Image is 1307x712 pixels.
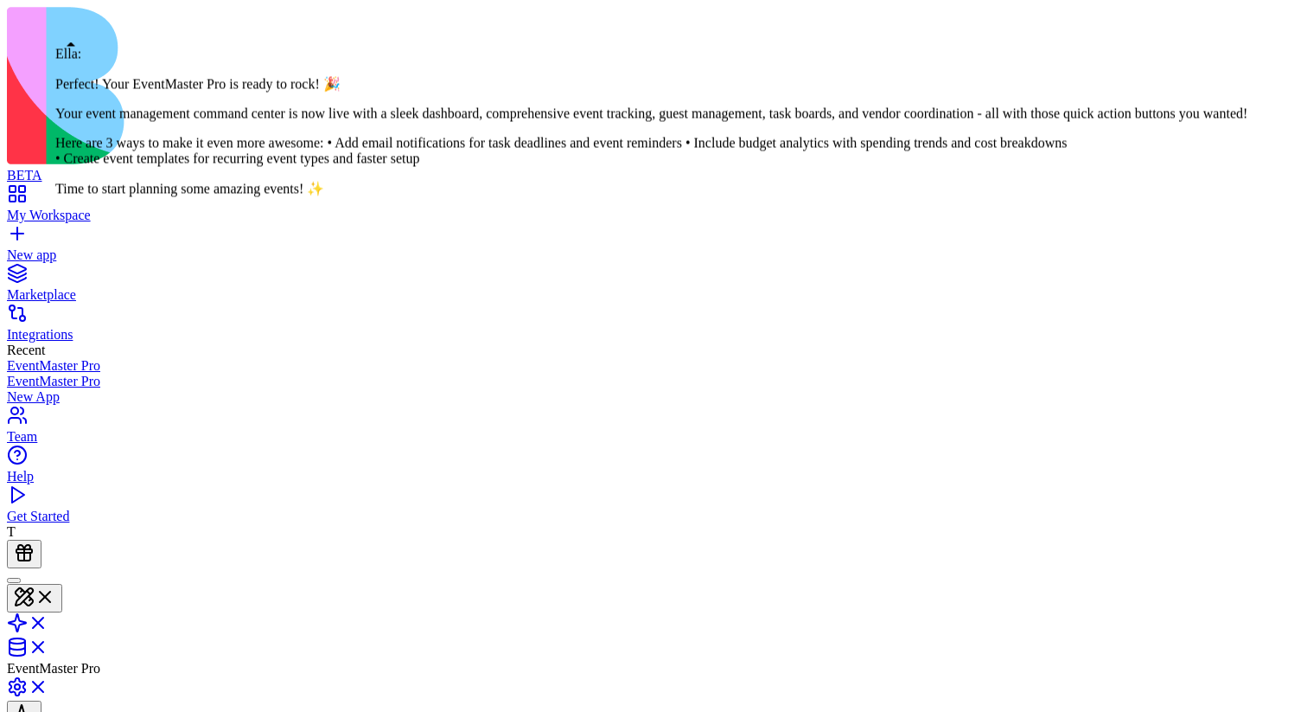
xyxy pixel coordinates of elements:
div: Team [7,429,1300,445]
a: Get Started [7,493,1300,524]
p: Perfect! Your EventMaster Pro is ready to rock! 🎉 [55,76,1247,93]
div: New app [7,247,1300,263]
a: Team [7,414,1300,445]
div: Integrations [7,327,1300,343]
span: Recent [7,343,45,357]
a: EventMaster Pro [7,374,1300,389]
div: Help [7,469,1300,484]
div: Marketplace [7,287,1300,303]
p: Your event management command center is now live with a sleek dashboard, comprehensive event trac... [55,106,1247,122]
div: Get Started [7,509,1300,524]
span: Ella: [55,47,81,61]
a: Marketplace [7,272,1300,303]
a: New app [7,232,1300,263]
p: Here are 3 ways to make it even more awesome: • Add email notifications for task deadlines and ev... [55,136,1247,167]
img: logo [7,7,702,164]
span: EventMaster Pro [7,661,100,676]
a: New App [7,389,1300,405]
a: Integrations [7,311,1300,343]
a: BETA [7,152,1300,183]
a: My Workspace [7,192,1300,223]
span: T [7,524,16,539]
div: My Workspace [7,208,1300,223]
a: Help [7,453,1300,484]
div: BETA [7,168,1300,183]
a: EventMaster Pro [7,358,1300,374]
p: Time to start planning some amazing events! ✨ [55,181,1247,197]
